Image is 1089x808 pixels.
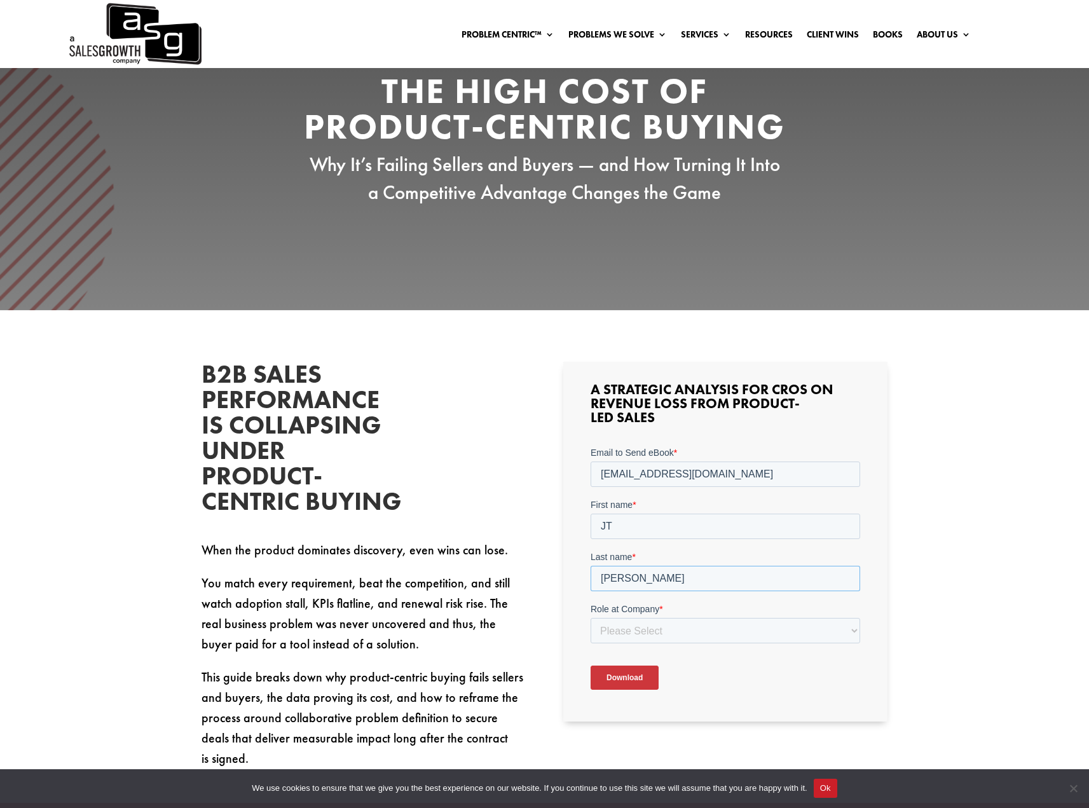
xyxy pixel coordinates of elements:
[917,30,971,44] a: About Us
[873,30,903,44] a: Books
[591,383,860,431] h3: A Strategic Analysis for CROs on Revenue Loss from Product-Led Sales
[303,73,786,151] h2: The High Cost of Product-Centric Buying
[814,779,837,798] button: Ok
[681,30,731,44] a: Services
[202,667,526,769] p: This guide breaks down why product-centric buying fails sellers and buyers, the data proving its ...
[568,30,667,44] a: Problems We Solve
[202,362,392,521] h2: B2B Sales Performance Is Collapsing Under Product-Centric Buying
[462,30,554,44] a: Problem Centric™
[745,30,793,44] a: Resources
[202,573,526,667] p: You match every requirement, beat the competition, and still watch adoption stall, KPIs flatline,...
[1067,782,1079,795] span: No
[807,30,859,44] a: Client Wins
[303,151,786,206] p: Why It’s Failing Sellers and Buyers — and How Turning It Into a Competitive Advantage Changes the...
[252,782,807,795] span: We use cookies to ensure that we give you the best experience on our website. If you continue to ...
[202,540,526,573] p: When the product dominates discovery, even wins can lose.
[591,446,860,701] iframe: Form 0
